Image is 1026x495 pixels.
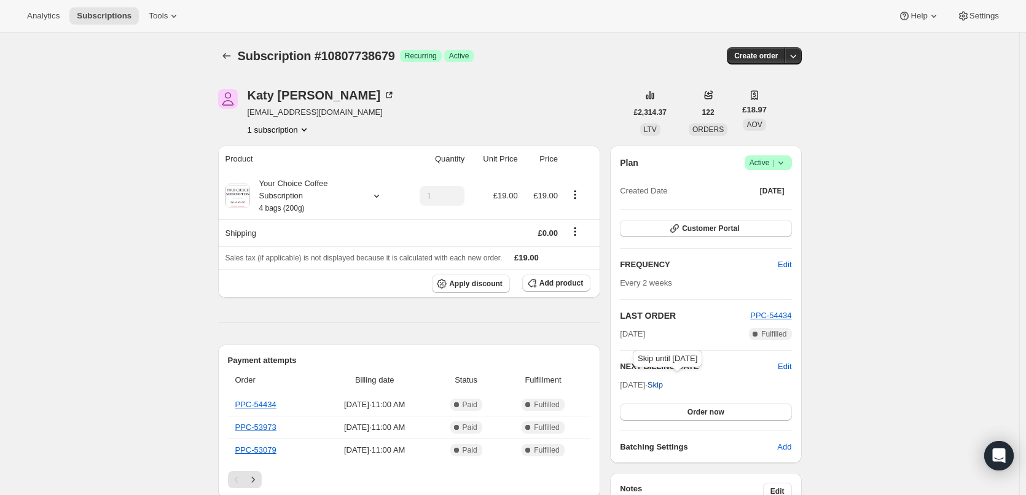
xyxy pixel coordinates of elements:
[620,278,672,287] span: Every 2 weeks
[620,361,778,373] h2: NEXT BILLING DATE
[235,423,276,432] a: PPC-53973
[620,310,750,322] h2: LAST ORDER
[405,51,437,61] span: Recurring
[534,400,559,410] span: Fulfilled
[503,374,583,386] span: Fulfillment
[702,107,715,117] span: 122
[910,11,927,21] span: Help
[969,11,999,21] span: Settings
[228,367,317,394] th: Order
[620,441,777,453] h6: Batching Settings
[250,177,361,214] div: Your Choice Coffee Subscription
[522,146,562,173] th: Price
[225,254,503,262] span: Sales tax (if applicable) is not displayed because it is calculated with each new order.
[449,279,503,289] span: Apply discount
[620,185,667,197] span: Created Date
[69,7,139,25] button: Subscriptions
[640,375,670,395] button: Skip
[539,278,583,288] span: Add product
[778,361,791,373] button: Edit
[432,275,510,293] button: Apply discount
[235,400,276,409] a: PPC-54434
[565,225,585,238] button: Shipping actions
[534,423,559,432] span: Fulfilled
[634,107,667,117] span: £2,314.37
[228,471,591,488] nav: Pagination
[950,7,1006,25] button: Settings
[533,191,558,200] span: £19.00
[620,259,778,271] h2: FREQUENCY
[891,7,947,25] button: Help
[225,184,250,208] img: product img
[620,157,638,169] h2: Plan
[493,191,518,200] span: £19.00
[235,445,276,454] a: PPC-53079
[777,441,791,453] span: Add
[727,47,785,64] button: Create order
[320,374,429,386] span: Billing date
[218,47,235,64] button: Subscriptions
[522,275,590,292] button: Add product
[248,89,396,101] div: Katy [PERSON_NAME]
[238,49,395,63] span: Subscription #10807738679
[648,379,663,391] span: Skip
[734,51,778,61] span: Create order
[218,146,403,173] th: Product
[27,11,60,21] span: Analytics
[514,253,539,262] span: £19.00
[687,407,724,417] span: Order now
[770,255,799,275] button: Edit
[320,421,429,434] span: [DATE] · 11:00 AM
[77,11,131,21] span: Subscriptions
[620,220,791,237] button: Customer Portal
[746,120,762,129] span: AOV
[760,186,785,196] span: [DATE]
[141,7,187,25] button: Tools
[259,204,305,212] small: 4 bags (200g)
[620,403,791,421] button: Order now
[534,445,559,455] span: Fulfilled
[320,399,429,411] span: [DATE] · 11:00 AM
[692,125,724,134] span: ORDERS
[218,219,403,246] th: Shipping
[149,11,168,21] span: Tools
[436,374,496,386] span: Status
[218,89,238,109] span: Katy Camidge
[620,380,663,389] span: [DATE] ·
[770,437,799,457] button: Add
[682,224,739,233] span: Customer Portal
[753,182,792,200] button: [DATE]
[463,445,477,455] span: Paid
[228,354,591,367] h2: Payment attempts
[248,123,310,136] button: Product actions
[463,423,477,432] span: Paid
[538,228,558,238] span: £0.00
[402,146,468,173] th: Quantity
[644,125,657,134] span: LTV
[761,329,786,339] span: Fulfilled
[449,51,469,61] span: Active
[245,471,262,488] button: Next
[750,311,791,320] a: PPC-54434
[750,310,791,322] button: PPC-54434
[320,444,429,456] span: [DATE] · 11:00 AM
[20,7,67,25] button: Analytics
[772,158,774,168] span: |
[742,104,767,116] span: £18.97
[463,400,477,410] span: Paid
[778,259,791,271] span: Edit
[248,106,396,119] span: [EMAIL_ADDRESS][DOMAIN_NAME]
[627,104,674,121] button: £2,314.37
[565,188,585,201] button: Product actions
[695,104,722,121] button: 122
[984,441,1014,470] div: Open Intercom Messenger
[750,157,787,169] span: Active
[468,146,521,173] th: Unit Price
[620,328,645,340] span: [DATE]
